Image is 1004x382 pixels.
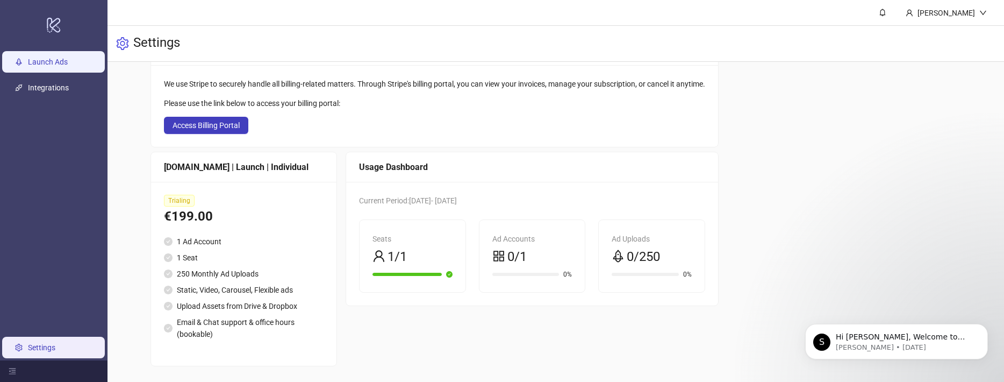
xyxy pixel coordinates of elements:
li: 250 Monthly Ad Uploads [164,268,324,280]
span: check-circle [164,302,173,310]
span: check-circle [164,253,173,262]
span: setting [116,37,129,50]
span: Current Period: [DATE] - [DATE] [359,196,457,205]
span: 0/1 [507,247,527,267]
div: Ad Uploads [612,233,692,245]
span: user [906,9,913,17]
div: Please use the link below to access your billing portal: [164,97,705,109]
span: appstore [492,250,505,263]
span: check-circle [164,286,173,294]
span: check-circle [164,324,173,333]
li: 1 Seat [164,252,324,264]
span: 0% [683,271,692,278]
li: Email & Chat support & office hours (bookable) [164,316,324,340]
div: Seats [372,233,453,245]
span: Access Billing Portal [173,121,240,130]
div: Ad Accounts [492,233,572,245]
span: user [372,250,385,263]
span: Trialing [164,195,195,207]
span: 1/1 [388,247,407,267]
div: Usage Dashboard [359,160,705,174]
div: €199.00 [164,207,324,227]
div: We use Stripe to securely handle all billing-related matters. Through Stripe's billing portal, yo... [164,78,705,90]
span: menu-fold [9,367,16,375]
li: Static, Video, Carousel, Flexible ads [164,284,324,296]
li: Upload Assets from Drive & Dropbox [164,300,324,312]
span: bell [879,9,886,16]
span: 0% [563,271,572,278]
span: down [979,9,987,17]
li: 1 Ad Account [164,236,324,247]
span: check-circle [164,237,173,246]
a: Launch Ads [28,58,68,66]
span: 0/250 [627,247,660,267]
a: Settings [28,343,55,352]
div: [PERSON_NAME] [913,7,979,19]
a: Integrations [28,83,69,92]
span: check-circle [164,270,173,278]
div: [DOMAIN_NAME] | Launch | Individual [164,160,324,174]
h3: Settings [133,34,180,53]
button: Access Billing Portal [164,117,248,134]
span: rocket [612,250,625,263]
span: check-circle [446,271,453,278]
iframe: Intercom notifications message [789,301,1004,377]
